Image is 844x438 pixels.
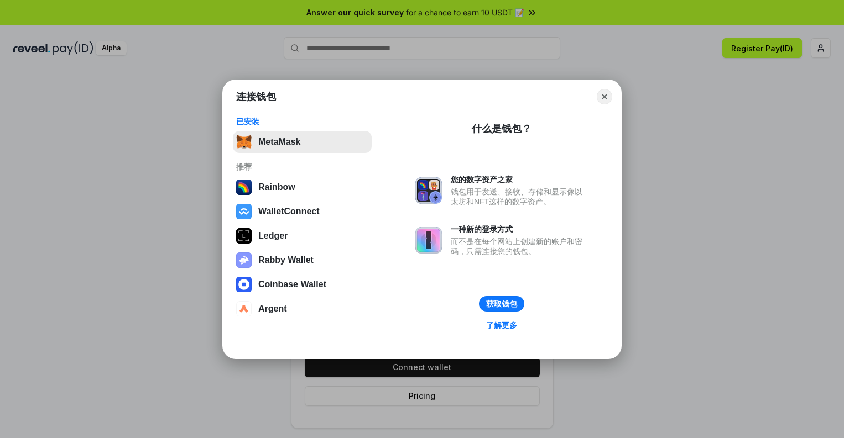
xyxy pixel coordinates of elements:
div: WalletConnect [258,207,320,217]
button: MetaMask [233,131,372,153]
div: 了解更多 [486,320,517,330]
button: Argent [233,298,372,320]
a: 了解更多 [480,318,524,333]
button: WalletConnect [233,200,372,223]
div: 一种新的登录方式 [451,224,588,234]
div: 而不是在每个网站上创建新的账户和密码，只需连接您的钱包。 [451,236,588,256]
img: svg+xml,%3Csvg%20fill%3D%22none%22%20height%3D%2233%22%20viewBox%3D%220%200%2035%2033%22%20width%... [236,134,252,150]
div: Rainbow [258,182,295,192]
div: Coinbase Wallet [258,279,326,289]
div: Argent [258,304,287,314]
div: 已安装 [236,117,368,126]
img: svg+xml,%3Csvg%20width%3D%2228%22%20height%3D%2228%22%20viewBox%3D%220%200%2028%2028%22%20fill%3D... [236,301,252,316]
div: Rabby Wallet [258,255,314,265]
h1: 连接钱包 [236,90,276,103]
div: 推荐 [236,162,368,172]
img: svg+xml,%3Csvg%20width%3D%2228%22%20height%3D%2228%22%20viewBox%3D%220%200%2028%2028%22%20fill%3D... [236,204,252,219]
button: Close [597,89,612,104]
button: 获取钱包 [479,296,524,312]
div: 获取钱包 [486,299,517,309]
img: svg+xml,%3Csvg%20xmlns%3D%22http%3A%2F%2Fwww.w3.org%2F2000%2Fsvg%22%20width%3D%2228%22%20height%3... [236,228,252,244]
button: Ledger [233,225,372,247]
img: svg+xml,%3Csvg%20xmlns%3D%22http%3A%2F%2Fwww.w3.org%2F2000%2Fsvg%22%20fill%3D%22none%22%20viewBox... [236,252,252,268]
img: svg+xml,%3Csvg%20width%3D%2228%22%20height%3D%2228%22%20viewBox%3D%220%200%2028%2028%22%20fill%3D... [236,277,252,292]
button: Rabby Wallet [233,249,372,271]
button: Rainbow [233,176,372,198]
div: 什么是钱包？ [472,122,532,135]
img: svg+xml,%3Csvg%20xmlns%3D%22http%3A%2F%2Fwww.w3.org%2F2000%2Fsvg%22%20fill%3D%22none%22%20viewBox... [415,227,442,254]
img: svg+xml,%3Csvg%20width%3D%22120%22%20height%3D%22120%22%20viewBox%3D%220%200%20120%20120%22%20fil... [236,180,252,195]
div: 钱包用于发送、接收、存储和显示像以太坊和NFT这样的数字资产。 [451,187,588,207]
div: MetaMask [258,137,300,147]
div: Ledger [258,231,288,241]
div: 您的数字资产之家 [451,175,588,184]
img: svg+xml,%3Csvg%20xmlns%3D%22http%3A%2F%2Fwww.w3.org%2F2000%2Fsvg%22%20fill%3D%22none%22%20viewBox... [415,177,442,204]
button: Coinbase Wallet [233,273,372,295]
